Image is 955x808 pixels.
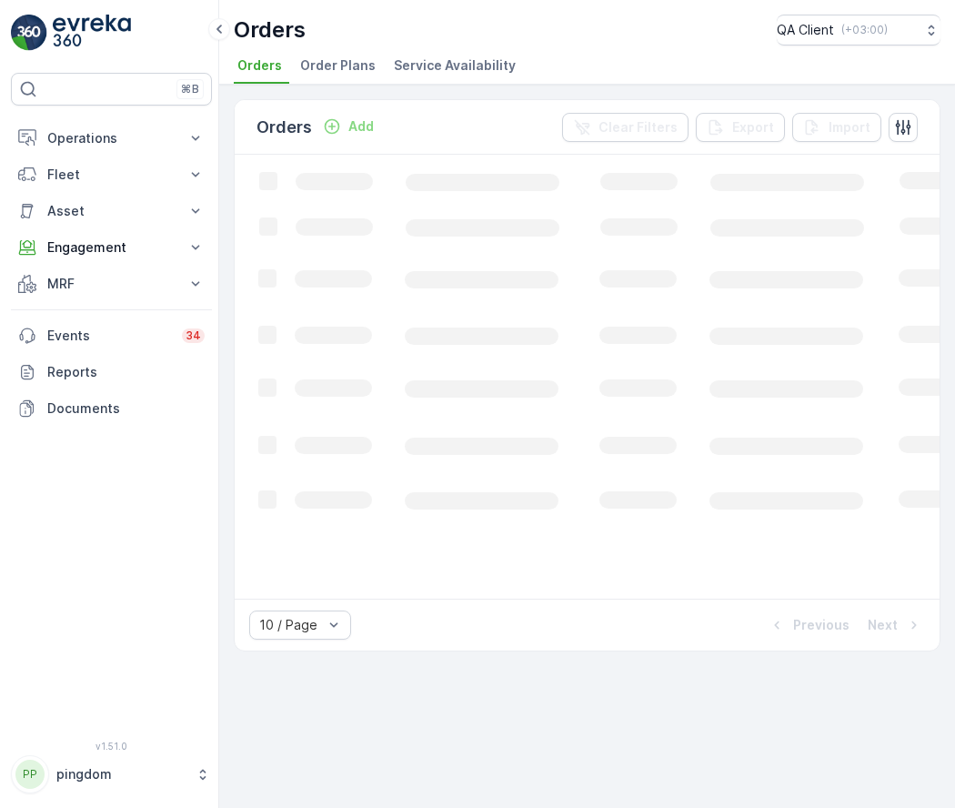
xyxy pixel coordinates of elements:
[868,616,898,634] p: Next
[47,202,176,220] p: Asset
[47,129,176,147] p: Operations
[866,614,925,636] button: Next
[777,21,834,39] p: QA Client
[11,741,212,752] span: v 1.51.0
[47,327,171,345] p: Events
[181,82,199,96] p: ⌘B
[47,238,176,257] p: Engagement
[56,765,186,783] p: pingdom
[829,118,870,136] p: Import
[256,115,312,140] p: Orders
[792,113,881,142] button: Import
[11,157,212,193] button: Fleet
[11,390,212,427] a: Documents
[11,318,212,354] a: Events34
[11,15,47,51] img: logo
[234,15,306,45] p: Orders
[11,193,212,229] button: Asset
[348,117,374,136] p: Add
[696,113,785,142] button: Export
[793,616,849,634] p: Previous
[316,116,381,137] button: Add
[186,328,201,343] p: 34
[47,166,176,184] p: Fleet
[11,266,212,302] button: MRF
[47,363,205,381] p: Reports
[766,614,851,636] button: Previous
[732,118,774,136] p: Export
[841,23,888,37] p: ( +03:00 )
[598,118,678,136] p: Clear Filters
[47,275,176,293] p: MRF
[11,229,212,266] button: Engagement
[562,113,689,142] button: Clear Filters
[11,755,212,793] button: PPpingdom
[394,56,516,75] span: Service Availability
[11,120,212,157] button: Operations
[15,760,45,789] div: PP
[300,56,376,75] span: Order Plans
[47,399,205,418] p: Documents
[777,15,940,45] button: QA Client(+03:00)
[11,354,212,390] a: Reports
[53,15,131,51] img: logo_light-DOdMpM7g.png
[237,56,282,75] span: Orders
